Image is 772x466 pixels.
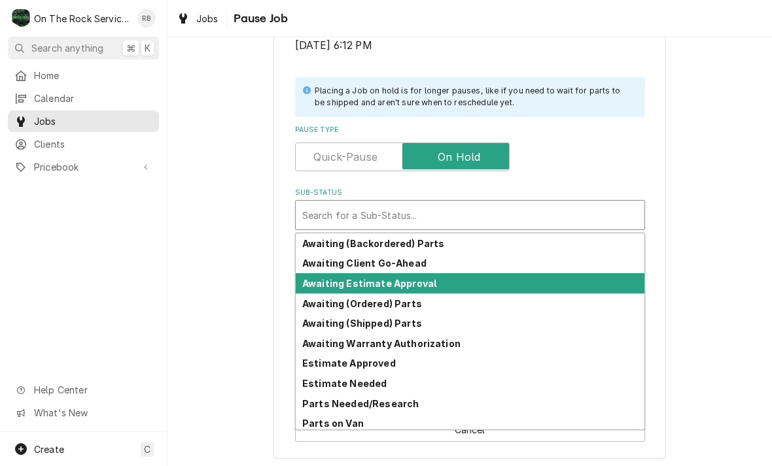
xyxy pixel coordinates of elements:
button: Cancel [295,418,645,442]
span: Jobs [196,12,219,25]
div: On The Rock Services's Avatar [12,9,30,27]
label: Pause Type [295,125,645,135]
span: Clients [34,137,152,151]
label: Sub-Status [295,188,645,198]
strong: Awaiting Warranty Authorization [302,338,461,349]
div: Last Started/Resumed On [295,25,645,53]
div: Sub-Status [295,188,645,230]
a: Jobs [8,110,159,132]
strong: Awaiting (Shipped) Parts [302,318,422,329]
strong: Parts on Van [302,418,364,429]
span: ⌘ [126,41,135,55]
strong: Awaiting (Ordered) Parts [302,298,422,309]
span: What's New [34,406,151,420]
div: RB [137,9,156,27]
div: Ray Beals's Avatar [137,9,156,27]
span: Last Started/Resumed On [295,38,645,54]
div: O [12,9,30,27]
a: Jobs [171,8,224,29]
strong: Awaiting (Backordered) Parts [302,238,444,249]
a: Go to Help Center [8,379,159,401]
strong: Parts Needed/Research [302,398,419,409]
span: K [145,41,150,55]
span: Help Center [34,383,151,397]
span: Home [34,69,152,82]
span: Jobs [34,114,152,128]
span: [DATE] 6:12 PM [295,39,372,52]
a: Calendar [8,88,159,109]
span: C [144,442,150,456]
strong: Estimate Needed [302,378,387,389]
span: Create [34,444,64,455]
span: Search anything [31,41,103,55]
button: Search anything⌘K [8,37,159,59]
strong: Estimate Approved [302,358,396,369]
a: Clients [8,133,159,155]
div: On The Rock Services [34,12,130,25]
a: Home [8,65,159,86]
strong: Awaiting Estimate Approval [302,278,436,289]
strong: Awaiting Client Go-Ahead [302,258,427,269]
span: Pricebook [34,160,133,174]
div: Placing a Job on hold is for longer pauses, like if you need to wait for parts to be shipped and ... [315,85,632,109]
div: Pause Type [295,125,645,171]
span: Calendar [34,92,152,105]
a: Go to What's New [8,402,159,424]
a: Go to Pricebook [8,156,159,178]
span: Pause Job [230,10,288,27]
